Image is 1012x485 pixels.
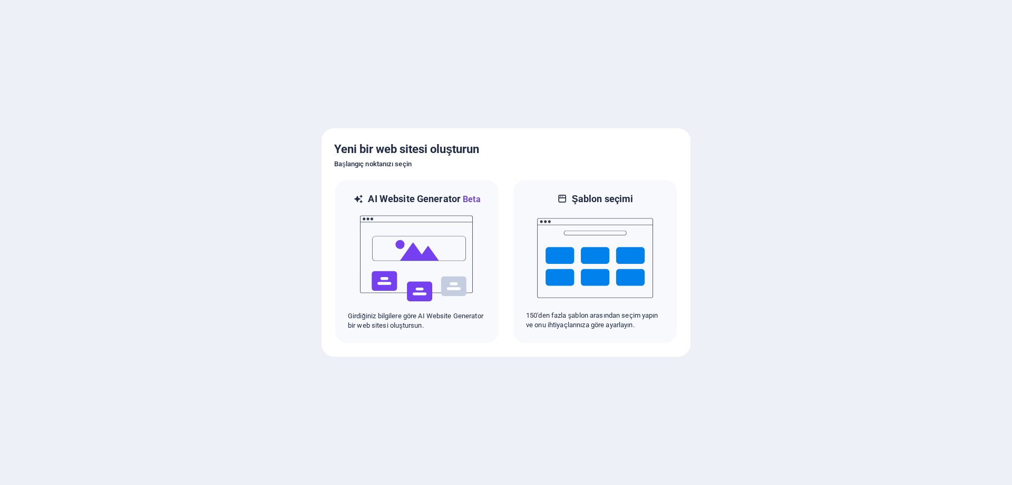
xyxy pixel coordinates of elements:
h6: Şablon seçimi [572,193,634,205]
p: 150'den fazla şablon arasından seçim yapın ve onu ihtiyaçlarınıza göre ayarlayın. [526,311,664,330]
p: Girdiğiniz bilgilere göre AI Website Generator bir web sitesi oluştursun. [348,311,486,330]
h6: AI Website Generator [368,193,480,206]
img: ai [359,206,475,311]
span: Beta [461,194,481,204]
div: AI Website GeneratorBetaaiGirdiğiniz bilgilere göre AI Website Generator bir web sitesi oluştursun. [334,179,500,344]
div: Şablon seçimi150'den fazla şablon arasından seçim yapın ve onu ihtiyaçlarınıza göre ayarlayın. [512,179,678,344]
h6: Başlangıç noktanızı seçin [334,158,678,170]
h5: Yeni bir web sitesi oluşturun [334,141,678,158]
